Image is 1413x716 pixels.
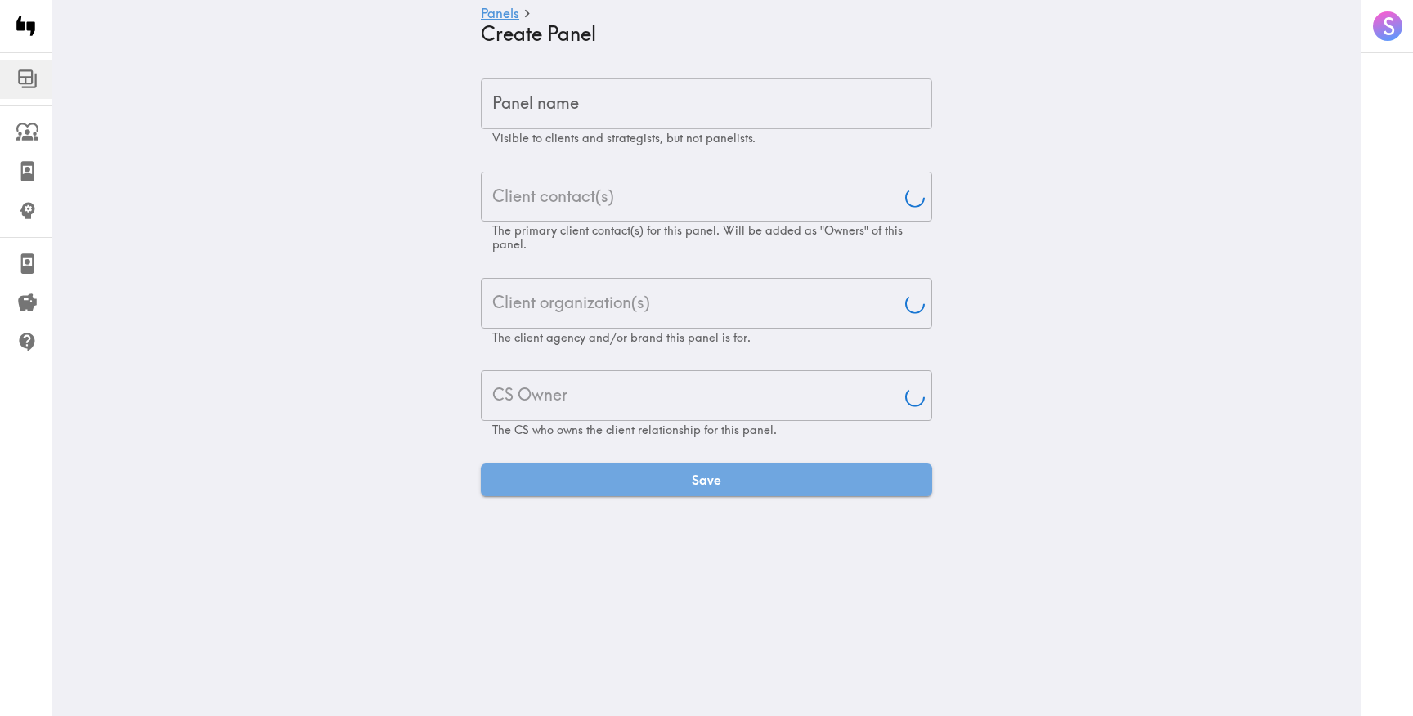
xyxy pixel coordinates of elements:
[904,293,926,315] button: Open
[481,22,919,46] h4: Create Panel
[10,10,43,43] img: Instapanel
[1383,12,1395,41] span: S
[904,385,926,408] button: Open
[492,131,756,145] span: Visible to clients and strategists, but not panelists.
[492,330,751,345] span: The client agency and/or brand this panel is for.
[492,223,903,252] span: The primary client contact(s) for this panel. Will be added as "Owners" of this panel.
[1371,10,1404,43] button: S
[481,7,519,22] a: Panels
[904,186,926,209] button: Open
[492,423,777,437] span: The CS who owns the client relationship for this panel.
[481,463,932,496] button: Save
